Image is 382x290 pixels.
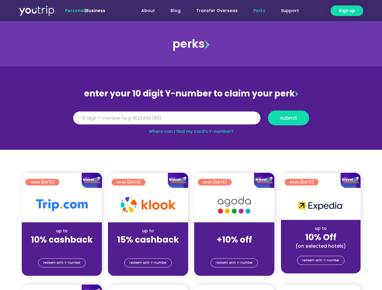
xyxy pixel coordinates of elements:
[216,259,253,267] span: redeem with Y-number
[273,5,307,16] a: Support
[65,8,85,14] span: Personal
[302,256,339,265] span: redeem with Y-number
[305,231,336,243] strong: 10% Off
[122,5,307,16] nav: Menu
[149,128,233,134] a: Where can I find my card’s Y-number?
[268,111,309,125] button: submit
[124,258,172,267] a: redeem with Y-number
[199,245,269,252] div: (for stays only)
[286,243,356,249] div: (on selected hotels)
[113,245,183,252] div: (for stays only)
[117,234,179,246] strong: 15% cashback
[163,5,188,16] a: Blog
[339,8,355,14] span: Sign up
[286,225,356,232] div: up to
[211,258,258,267] a: redeem with Y-number
[229,228,240,234] span: up to
[331,5,363,16] a: Sign up
[70,86,312,101] div: enter your 10 digit Y-number to claim your perk
[86,8,105,14] a: Business
[27,228,97,234] div: up to
[217,234,252,246] strong: +10% off
[133,5,163,16] a: About
[73,111,309,130] form: Y Number
[27,245,97,252] div: (for stays only)
[38,258,86,267] a: redeem with Y-number
[129,259,167,267] span: redeem with Y-number
[113,228,183,234] div: up to
[65,8,105,14] span: |
[246,5,273,16] a: Perks
[297,256,344,265] a: redeem with Y-number
[73,111,260,125] input: 10 digit Y-number (e.g. 8123456789)
[43,259,80,267] span: redeem with Y-number
[188,5,246,16] a: Transfer Overseas
[31,234,93,246] strong: 10% cashback
[280,116,297,120] span: submit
